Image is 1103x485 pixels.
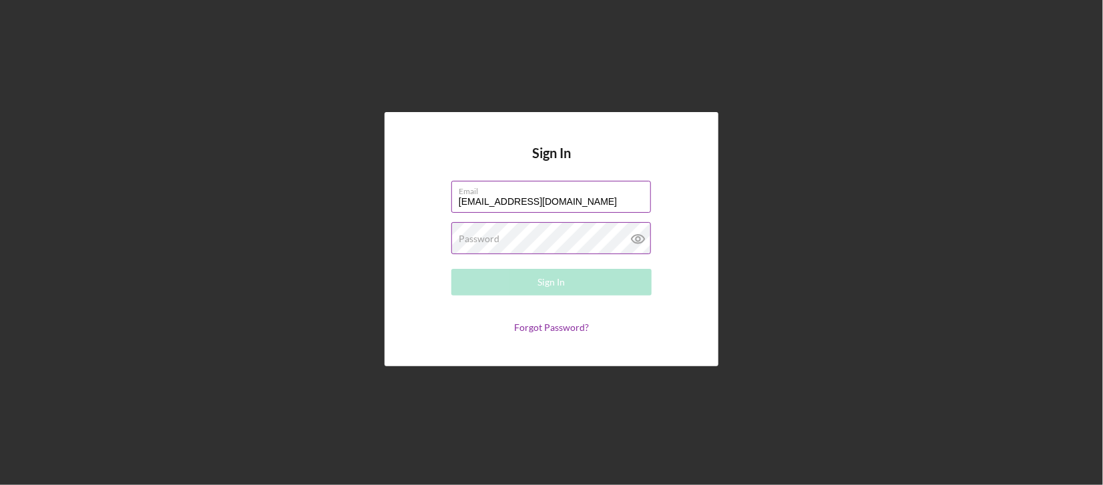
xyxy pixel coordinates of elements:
div: Sign In [538,269,566,296]
button: Sign In [451,269,652,296]
h4: Sign In [532,145,571,181]
label: Password [459,233,499,244]
label: Email [459,181,651,196]
a: Forgot Password? [514,322,589,333]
